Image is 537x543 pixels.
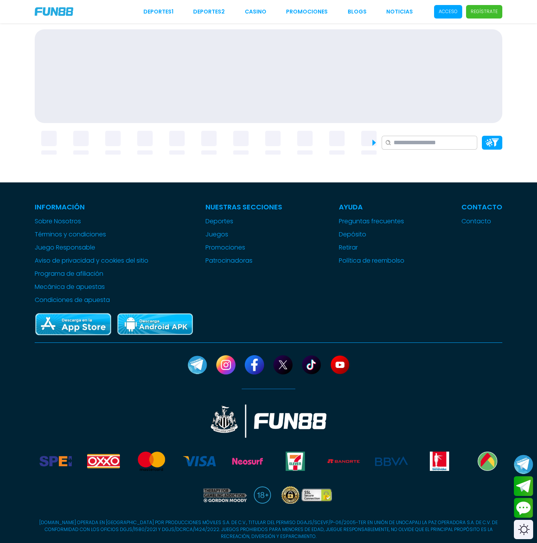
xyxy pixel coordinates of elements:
[339,217,404,226] a: Preguntas frecuentes
[202,486,247,504] a: Read more about Gambling Therapy
[35,295,148,305] a: Condiciones de apuesta
[35,256,148,265] a: Aviso de privacidad y cookies del sitio
[439,8,458,15] p: Acceso
[423,452,456,471] img: Benavides
[35,519,502,540] p: [DOMAIN_NAME] OPERADA EN [GEOGRAPHIC_DATA] POR PRODUCCIONES MÓVILES S.A. DE C.V., TITULAR DEL PER...
[279,486,335,504] img: SSL
[461,217,502,226] a: Contacto
[116,312,194,337] img: Play Store
[35,202,148,212] p: Información
[202,486,247,504] img: therapy for gaming addiction gordon moody
[245,8,266,16] a: CASINO
[35,217,148,226] a: Sobre Nosotros
[471,452,503,471] img: Bodegaaurrera
[205,230,228,239] button: Juegos
[254,486,271,504] img: 18 plus
[205,256,282,265] a: Patrocinadoras
[461,202,502,212] p: Contacto
[327,452,360,471] img: Banorte
[231,452,264,471] img: Neosurf
[193,8,225,16] a: Deportes2
[211,405,327,438] img: New Castle
[35,230,148,239] a: Términos y condiciones
[471,8,498,15] p: Regístrate
[286,8,328,16] a: Promociones
[339,230,404,239] a: Depósito
[35,243,148,252] a: Juego Responsable
[143,8,173,16] a: Deportes1
[339,202,404,212] p: Ayuda
[135,452,168,471] img: Mastercard
[514,498,533,518] button: Contact customer service
[205,217,282,226] a: Deportes
[514,476,533,496] button: Join telegram
[485,138,499,147] img: Platform Filter
[35,7,73,16] img: Company Logo
[279,452,311,471] img: Seven Eleven
[514,454,533,474] button: Join telegram channel
[205,243,282,252] a: Promociones
[35,312,112,337] img: App Store
[514,520,533,539] div: Switch theme
[375,452,407,471] img: BBVA
[39,452,72,471] img: Spei
[348,8,367,16] a: BLOGS
[87,452,120,471] img: Oxxo
[339,243,404,252] a: Retirar
[386,8,413,16] a: NOTICIAS
[35,269,148,278] a: Programa de afiliación
[339,256,404,265] a: Política de reembolso
[205,202,282,212] p: Nuestras Secciones
[35,282,148,292] a: Mecánica de apuestas
[183,452,215,471] img: Visa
